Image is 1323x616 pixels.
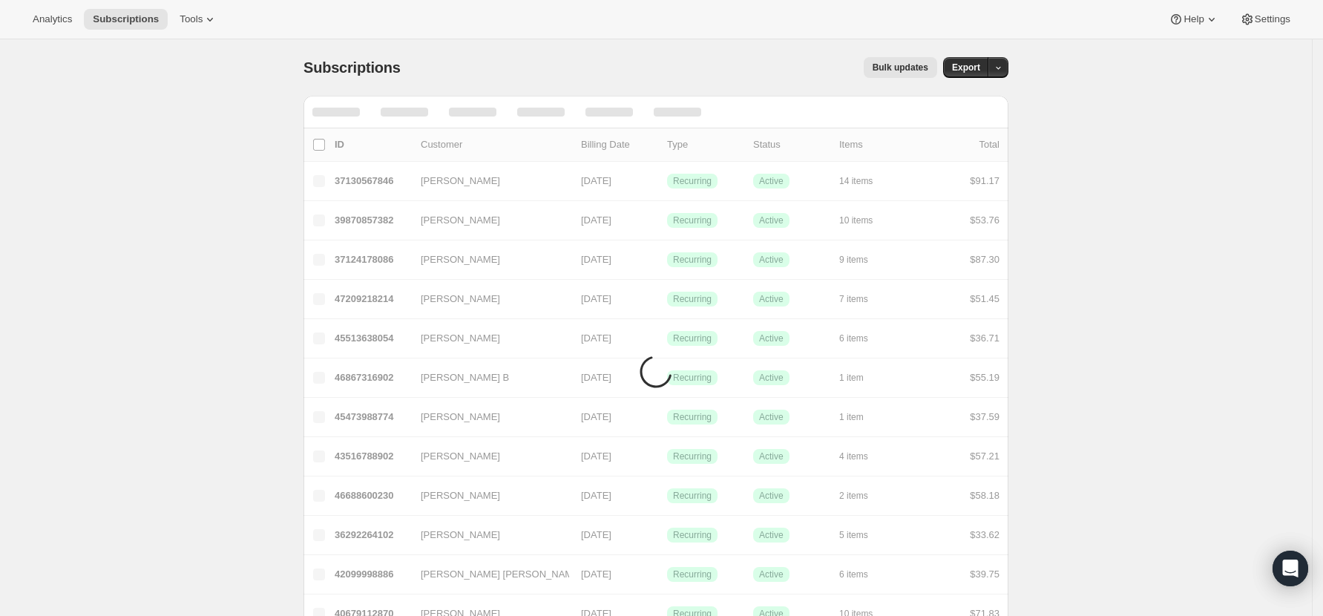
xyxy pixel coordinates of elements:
button: Bulk updates [864,57,937,78]
button: Help [1160,9,1227,30]
span: Tools [180,13,203,25]
button: Subscriptions [84,9,168,30]
span: Export [952,62,980,73]
div: Open Intercom Messenger [1273,551,1308,586]
button: Settings [1231,9,1299,30]
span: Bulk updates [873,62,928,73]
button: Tools [171,9,226,30]
span: Subscriptions [303,59,401,76]
span: Subscriptions [93,13,159,25]
span: Analytics [33,13,72,25]
span: Settings [1255,13,1290,25]
button: Export [943,57,989,78]
button: Analytics [24,9,81,30]
span: Help [1184,13,1204,25]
